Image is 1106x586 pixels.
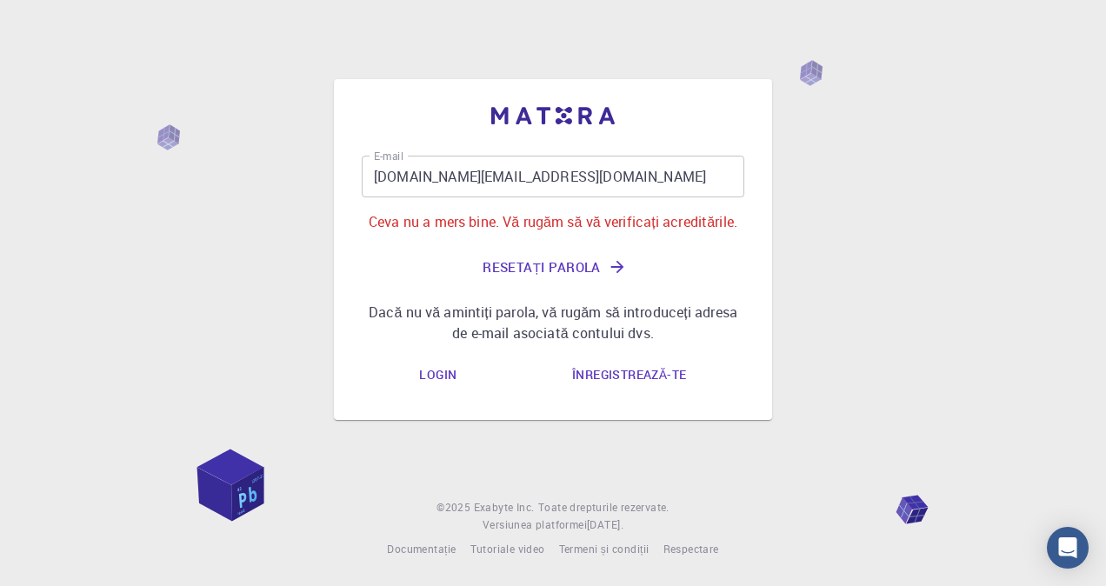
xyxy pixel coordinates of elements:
[587,516,623,534] a: [DATE].
[362,211,744,232] p: Ceva nu a mers bine. Vă rugăm să vă verificați acreditările.
[474,499,535,516] a: Exabyte Inc.
[559,541,650,558] a: Termeni și condiții
[483,516,587,534] span: Versiunea platformei
[470,542,545,556] span: Tutoriale video
[387,541,456,558] a: Documentație
[436,499,473,516] span: ©
[419,364,456,386] font: Login
[362,302,744,343] p: Dacă nu vă amintiți parola, vă rugăm să introduceți adresa de e-mail asociată contului dvs.
[558,357,701,392] a: Înregistrează-te
[445,500,471,514] font: 2025
[470,541,545,558] a: Tutoriale video
[483,256,601,278] font: Resetați parola
[559,542,650,556] span: Termeni și condiții
[362,246,744,288] button: Resetați parola
[538,499,670,516] span: Toate drepturile rezervate.
[663,541,719,558] a: Respectare
[572,364,687,386] font: Înregistrează-te
[587,517,623,531] span: [DATE] .
[387,542,456,556] span: Documentație
[1047,527,1089,569] div: Deschideți Intercom Messenger
[474,500,535,514] span: Exabyte Inc.
[405,357,470,392] a: Login
[663,542,719,556] span: Respectare
[374,149,403,163] label: E-mail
